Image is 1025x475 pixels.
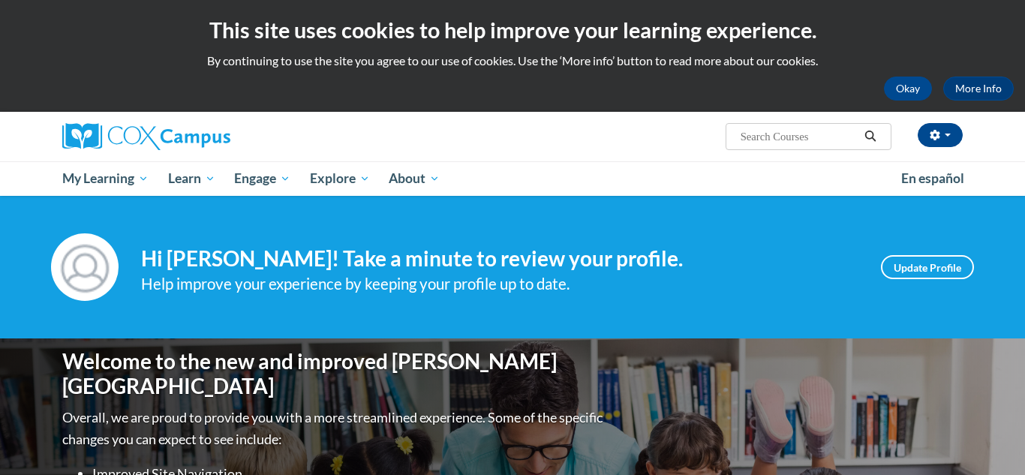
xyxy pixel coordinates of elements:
span: Learn [168,170,215,188]
input: Search Courses [739,128,859,146]
div: Main menu [40,161,985,196]
a: My Learning [53,161,158,196]
a: En español [891,163,974,194]
span: About [389,170,440,188]
a: Cox Campus [62,123,347,150]
button: Okay [884,77,932,101]
img: Profile Image [51,233,119,301]
a: Engage [224,161,300,196]
h4: Hi [PERSON_NAME]! Take a minute to review your profile. [141,246,858,272]
div: Help improve your experience by keeping your profile up to date. [141,272,858,296]
img: Cox Campus [62,123,230,150]
h2: This site uses cookies to help improve your learning experience. [11,15,1014,45]
span: My Learning [62,170,149,188]
span: En español [901,170,964,186]
a: About [380,161,450,196]
a: Learn [158,161,225,196]
h1: Welcome to the new and improved [PERSON_NAME][GEOGRAPHIC_DATA] [62,349,606,399]
button: Search [859,128,882,146]
a: Update Profile [881,255,974,279]
p: Overall, we are proud to provide you with a more streamlined experience. Some of the specific cha... [62,407,606,450]
a: Explore [300,161,380,196]
p: By continuing to use the site you agree to our use of cookies. Use the ‘More info’ button to read... [11,53,1014,69]
button: Account Settings [918,123,963,147]
span: Explore [310,170,370,188]
a: More Info [943,77,1014,101]
span: Engage [234,170,290,188]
